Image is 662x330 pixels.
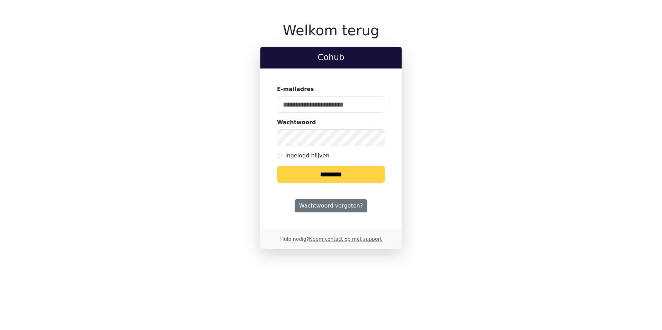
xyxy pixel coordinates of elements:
[277,85,314,93] label: E-mailadres
[285,152,329,160] label: Ingelogd blijven
[260,22,402,39] h1: Welkom terug
[266,53,396,63] h2: Cohub
[295,199,367,212] a: Wachtwoord vergeten?
[309,236,382,242] a: Neem contact op met support
[280,236,382,242] small: Hulp nodig?
[277,118,316,127] label: Wachtwoord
